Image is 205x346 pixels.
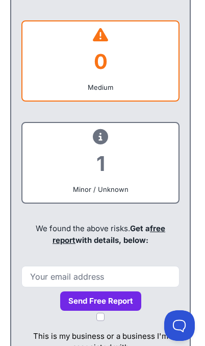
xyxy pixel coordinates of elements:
[21,212,180,258] div: We found the above risks.
[60,291,141,311] button: Send Free Report
[31,41,170,82] div: 0
[31,184,170,194] div: Minor / Unknown
[164,310,195,341] iframe: Toggle Customer Support
[53,224,165,245] span: Get a with details, below:
[53,224,165,245] a: free report
[31,143,170,184] div: 1
[21,266,180,287] input: Your email address
[31,82,170,92] div: Medium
